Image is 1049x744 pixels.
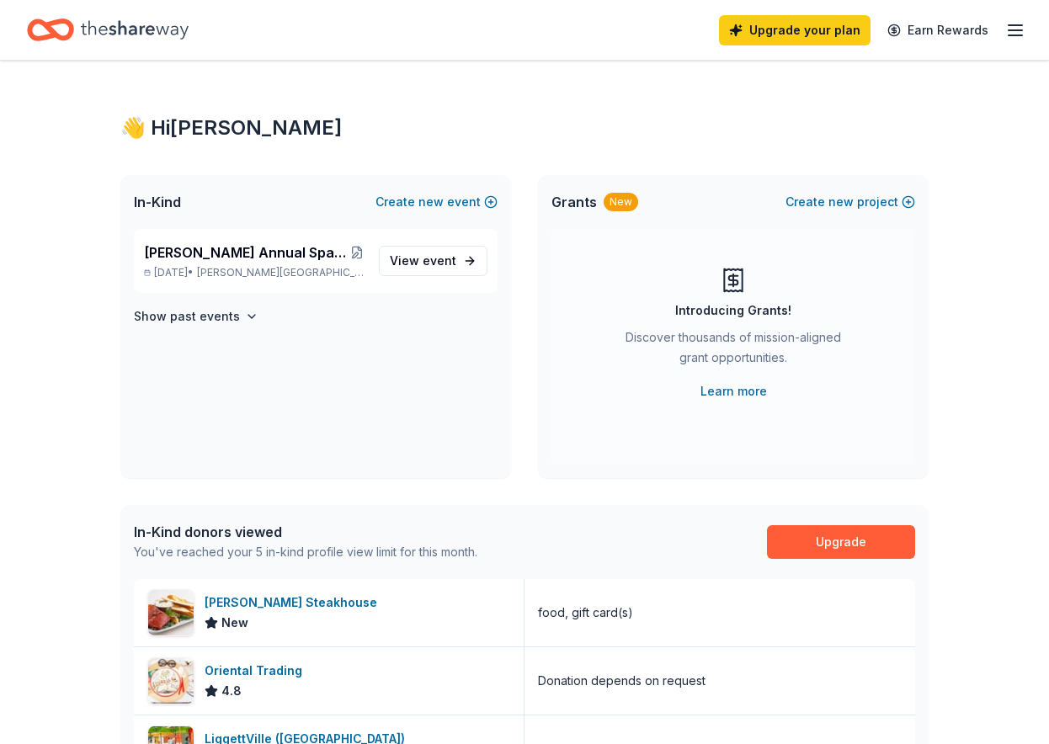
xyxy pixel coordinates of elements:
[700,381,767,401] a: Learn more
[205,661,309,681] div: Oriental Trading
[144,242,349,263] span: [PERSON_NAME] Annual Spaghetti Dinner and Silent Auction
[719,15,871,45] a: Upgrade your plan
[134,192,181,212] span: In-Kind
[604,193,638,211] div: New
[134,542,477,562] div: You've reached your 5 in-kind profile view limit for this month.
[379,246,487,276] a: View event
[221,613,248,633] span: New
[390,251,456,271] span: View
[221,681,242,701] span: 4.8
[134,306,258,327] button: Show past events
[619,327,848,375] div: Discover thousands of mission-aligned grant opportunities.
[423,253,456,268] span: event
[134,306,240,327] h4: Show past events
[148,658,194,704] img: Image for Oriental Trading
[120,114,929,141] div: 👋 Hi [PERSON_NAME]
[828,192,854,212] span: new
[134,522,477,542] div: In-Kind donors viewed
[877,15,998,45] a: Earn Rewards
[148,590,194,635] img: Image for Perry's Steakhouse
[767,525,915,559] a: Upgrade
[144,266,365,279] p: [DATE] •
[675,300,791,321] div: Introducing Grants!
[375,192,498,212] button: Createnewevent
[205,593,384,613] div: [PERSON_NAME] Steakhouse
[538,671,706,691] div: Donation depends on request
[538,603,633,623] div: food, gift card(s)
[418,192,444,212] span: new
[27,10,189,50] a: Home
[551,192,597,212] span: Grants
[197,266,365,279] span: [PERSON_NAME][GEOGRAPHIC_DATA], [GEOGRAPHIC_DATA]
[785,192,915,212] button: Createnewproject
